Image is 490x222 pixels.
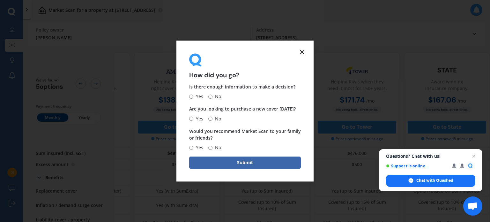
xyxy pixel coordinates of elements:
input: Yes [189,95,193,99]
span: Yes [193,93,203,101]
span: Support is online [386,164,448,168]
span: Would you recommend Market Scan to your family or friends? [189,128,301,141]
span: No [212,93,221,101]
div: How did you go? [189,53,301,79]
input: No [208,117,212,121]
span: No [212,115,221,123]
span: Are you looking to purchase a new cover [DATE]? [189,106,296,112]
a: Open chat [463,196,482,216]
span: No [212,144,221,151]
span: Yes [193,115,203,123]
span: Chat with Quashed [416,178,453,183]
button: Submit [189,157,301,169]
input: No [208,95,212,99]
input: Yes [189,117,193,121]
span: Questions? Chat with us! [386,154,475,159]
span: Chat with Quashed [386,175,475,187]
span: Yes [193,144,203,151]
span: Is there enough information to make a decision? [189,84,295,90]
input: Yes [189,146,193,150]
input: No [208,146,212,150]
